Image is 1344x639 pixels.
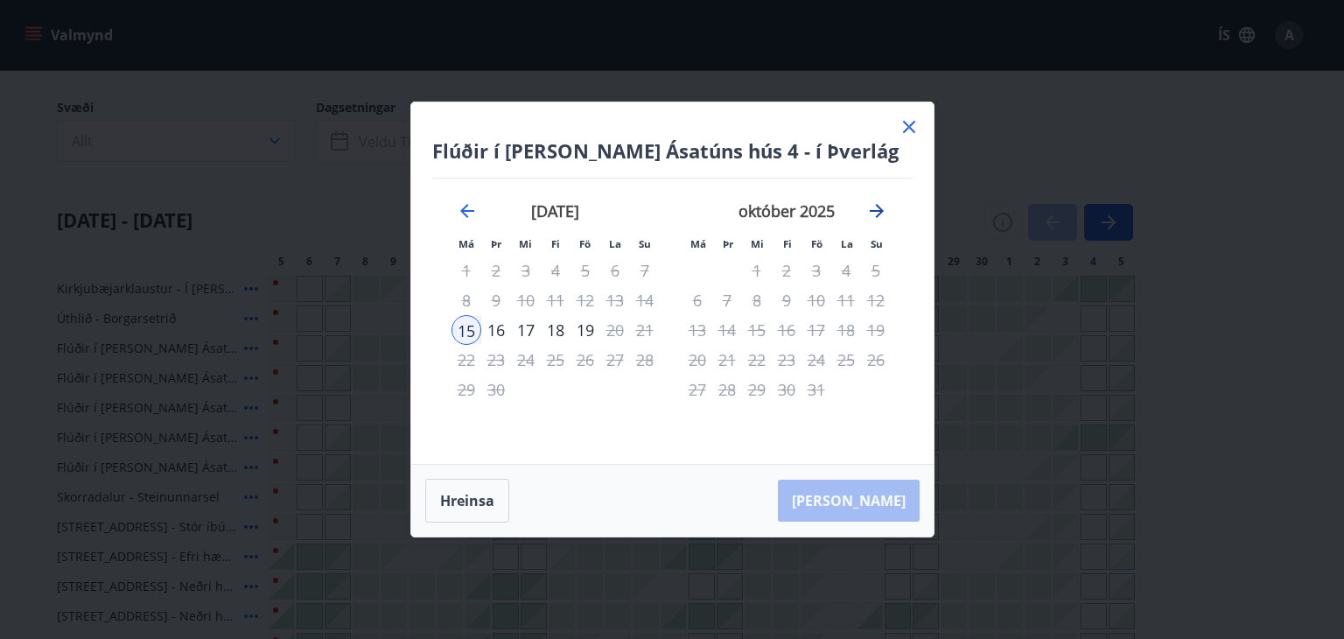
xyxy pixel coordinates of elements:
[491,237,501,250] small: Þr
[831,256,861,285] td: Not available. laugardagur, 4. október 2025
[570,315,600,345] td: Choose föstudagur, 19. september 2025 as your check-out date. It’s available.
[511,315,541,345] div: 17
[481,375,511,404] td: Not available. þriðjudagur, 30. september 2025
[861,285,891,315] td: Not available. sunnudagur, 12. október 2025
[723,237,733,250] small: Þr
[801,315,831,345] td: Not available. föstudagur, 17. október 2025
[742,345,772,375] td: Not available. miðvikudagur, 22. október 2025
[841,237,853,250] small: La
[600,345,630,375] td: Not available. laugardagur, 27. september 2025
[541,285,570,315] td: Not available. fimmtudagur, 11. september 2025
[712,375,742,404] td: Not available. þriðjudagur, 28. október 2025
[712,345,742,375] td: Not available. þriðjudagur, 21. október 2025
[541,315,570,345] td: Choose fimmtudagur, 18. september 2025 as your check-out date. It’s available.
[772,345,801,375] td: Not available. fimmtudagur, 23. október 2025
[801,256,831,285] td: Not available. föstudagur, 3. október 2025
[481,285,511,315] td: Not available. þriðjudagur, 9. september 2025
[511,256,541,285] td: Not available. miðvikudagur, 3. september 2025
[742,256,772,285] td: Not available. miðvikudagur, 1. október 2025
[801,375,831,404] td: Not available. föstudagur, 31. október 2025
[742,375,772,404] td: Not available. miðvikudagur, 29. október 2025
[451,285,481,315] td: Not available. mánudagur, 8. september 2025
[600,285,630,315] td: Not available. laugardagur, 13. september 2025
[457,200,478,221] div: Move backward to switch to the previous month.
[772,256,801,285] td: Not available. fimmtudagur, 2. október 2025
[738,200,835,221] strong: október 2025
[541,345,570,375] td: Not available. fimmtudagur, 25. september 2025
[481,315,511,345] div: 16
[451,375,481,404] td: Not available. mánudagur, 29. september 2025
[451,345,481,375] td: Not available. mánudagur, 22. september 2025
[751,237,764,250] small: Mi
[772,315,801,345] td: Not available. fimmtudagur, 16. október 2025
[511,315,541,345] td: Choose miðvikudagur, 17. september 2025 as your check-out date. It’s available.
[531,200,579,221] strong: [DATE]
[831,285,861,315] td: Not available. laugardagur, 11. október 2025
[682,315,712,345] td: Not available. mánudagur, 13. október 2025
[801,285,831,315] td: Not available. föstudagur, 10. október 2025
[570,315,600,345] div: Aðeins útritun í boði
[600,315,630,345] td: Not available. laugardagur, 20. september 2025
[712,315,742,345] td: Not available. þriðjudagur, 14. október 2025
[831,315,861,345] td: Not available. laugardagur, 18. október 2025
[772,375,801,404] td: Not available. fimmtudagur, 30. október 2025
[742,285,772,315] td: Not available. miðvikudagur, 8. október 2025
[630,345,660,375] td: Not available. sunnudagur, 28. september 2025
[639,237,651,250] small: Su
[861,345,891,375] td: Not available. sunnudagur, 26. október 2025
[570,345,600,375] td: Not available. föstudagur, 26. september 2025
[451,315,481,345] td: Selected as start date. mánudagur, 15. september 2025
[432,179,913,443] div: Calendar
[519,237,532,250] small: Mi
[600,256,630,285] td: Not available. laugardagur, 6. september 2025
[570,285,600,315] div: Aðeins útritun í boði
[570,285,600,315] td: Not available. föstudagur, 12. september 2025
[801,285,831,315] div: Aðeins útritun í boði
[861,256,891,285] td: Not available. sunnudagur, 5. október 2025
[630,285,660,315] td: Not available. sunnudagur, 14. september 2025
[682,285,712,315] td: Not available. mánudagur, 6. október 2025
[481,345,511,375] td: Not available. þriðjudagur, 23. september 2025
[831,345,861,375] td: Not available. laugardagur, 25. október 2025
[481,315,511,345] td: Choose þriðjudagur, 16. september 2025 as your check-out date. It’s available.
[630,315,660,345] td: Not available. sunnudagur, 21. september 2025
[861,315,891,345] td: Not available. sunnudagur, 19. október 2025
[742,315,772,345] td: Not available. miðvikudagur, 15. október 2025
[511,285,541,315] td: Not available. miðvikudagur, 10. september 2025
[682,345,712,375] td: Not available. mánudagur, 20. október 2025
[690,237,706,250] small: Má
[712,285,742,315] td: Not available. þriðjudagur, 7. október 2025
[451,256,481,285] td: Not available. mánudagur, 1. september 2025
[609,237,621,250] small: La
[801,345,831,375] td: Not available. föstudagur, 24. október 2025
[772,285,801,315] td: Not available. fimmtudagur, 9. október 2025
[451,315,481,345] div: 15
[425,479,509,523] button: Hreinsa
[866,200,887,221] div: Move forward to switch to the next month.
[541,256,570,285] td: Not available. fimmtudagur, 4. september 2025
[432,137,913,164] h4: Flúðir í [PERSON_NAME] Ásatúns hús 4 - í Þverlág
[783,237,792,250] small: Fi
[630,256,660,285] td: Not available. sunnudagur, 7. september 2025
[551,237,560,250] small: Fi
[682,375,712,404] td: Not available. mánudagur, 27. október 2025
[871,237,883,250] small: Su
[570,256,600,285] td: Not available. föstudagur, 5. september 2025
[511,345,541,375] td: Not available. miðvikudagur, 24. september 2025
[801,345,831,375] div: Aðeins útritun í boði
[811,237,822,250] small: Fö
[458,237,474,250] small: Má
[579,237,591,250] small: Fö
[541,315,570,345] div: 18
[481,256,511,285] td: Not available. þriðjudagur, 2. september 2025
